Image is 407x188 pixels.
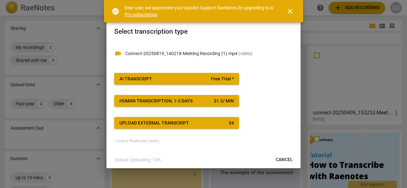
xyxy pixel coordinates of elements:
div: AI Transcript [119,76,152,82]
span: videocam [114,50,122,57]
a: Pro subscription [125,12,158,17]
span: Free Trial * [211,76,234,82]
div: Dear user, we appreciate your loyalty! Support RaeNotes by upgrading to a [125,5,275,18]
button: Human transcription, 1-3 days$1.5/ min [114,95,239,107]
div: * and/or RaeNotes credits [114,139,293,144]
span: close [286,7,294,15]
button: Upload external transcript$4 [114,117,239,129]
h2: Select transcription type [114,28,293,36]
p: Status: Uploading: 10% [115,157,161,163]
p: Connect-20250819_140218-Meeting Recording (1).mp4(video) [125,50,293,57]
button: AI TranscriptFree Trial * [114,73,239,85]
div: $ 1.5 / min [214,98,234,104]
button: Close [282,4,298,19]
span: check_circle [112,7,119,15]
span: ( video ) [238,51,252,56]
button: Cancel [270,154,298,166]
div: Upload external transcript [119,120,189,126]
div: $ 4 [229,120,234,126]
div: Human transcription, 1-3 days [119,98,192,104]
span: Cancel [276,157,293,163]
